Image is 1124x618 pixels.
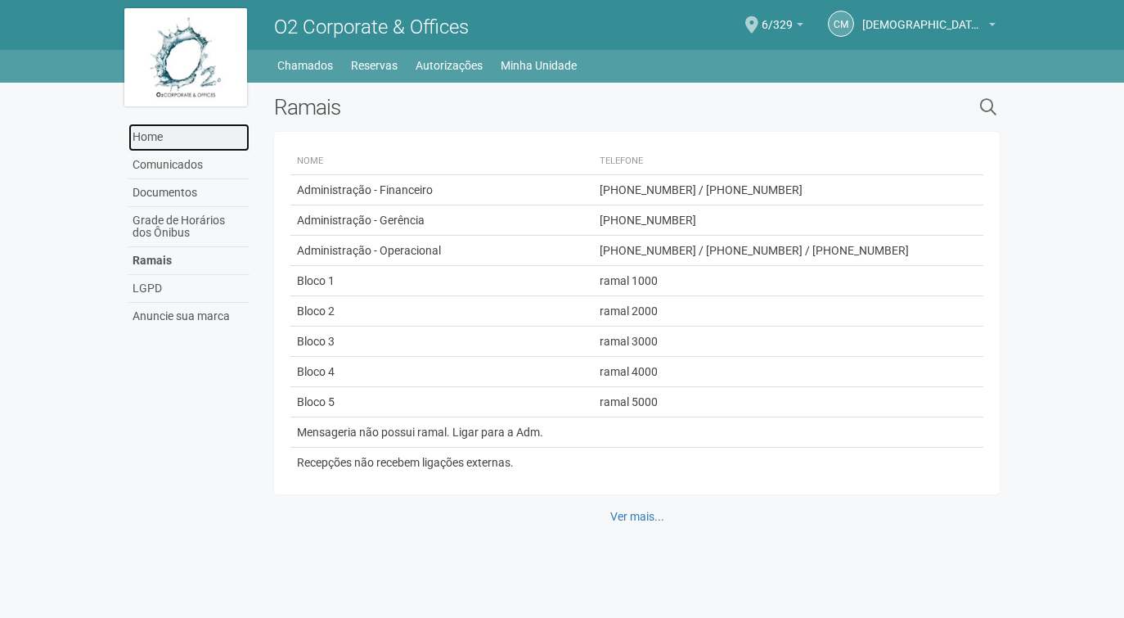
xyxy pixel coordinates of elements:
[762,20,803,34] a: 6/329
[128,275,250,303] a: LGPD
[290,148,592,175] th: Nome
[297,456,514,469] span: Recepções não recebem ligações externas.
[828,11,854,37] a: CM
[274,95,812,120] h2: Ramais
[600,244,909,257] span: [PHONE_NUMBER] / [PHONE_NUMBER] / [PHONE_NUMBER]
[128,179,250,207] a: Documentos
[297,426,543,439] span: Mensageria não possui ramal. Ligar para a Adm.
[600,183,803,196] span: [PHONE_NUMBER] / [PHONE_NUMBER]
[128,207,250,247] a: Grade de Horários dos Ônibus
[600,274,658,287] span: ramal 1000
[600,503,675,530] a: Ver mais...
[297,183,433,196] span: Administração - Financeiro
[297,365,335,378] span: Bloco 4
[862,2,985,31] span: Cristiane Moncao da Costa Souza
[593,148,969,175] th: Telefone
[128,247,250,275] a: Ramais
[277,54,333,77] a: Chamados
[297,244,441,257] span: Administração - Operacional
[297,395,335,408] span: Bloco 5
[274,16,469,38] span: O2 Corporate & Offices
[600,365,658,378] span: ramal 4000
[124,8,247,106] img: logo.jpg
[600,214,696,227] span: [PHONE_NUMBER]
[128,303,250,330] a: Anuncie sua marca
[762,2,793,31] span: 6/329
[862,20,996,34] a: [DEMOGRAPHIC_DATA][PERSON_NAME] da Costa [PERSON_NAME]
[416,54,483,77] a: Autorizações
[297,274,335,287] span: Bloco 1
[600,304,658,318] span: ramal 2000
[600,335,658,348] span: ramal 3000
[297,214,425,227] span: Administração - Gerência
[501,54,577,77] a: Minha Unidade
[600,395,658,408] span: ramal 5000
[128,151,250,179] a: Comunicados
[128,124,250,151] a: Home
[351,54,398,77] a: Reservas
[297,304,335,318] span: Bloco 2
[297,335,335,348] span: Bloco 3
